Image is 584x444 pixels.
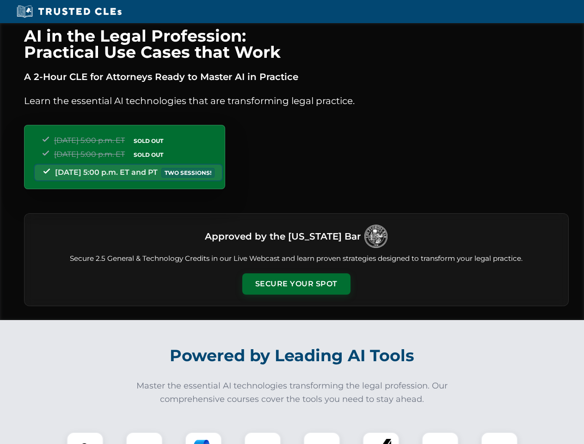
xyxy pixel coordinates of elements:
h1: AI in the Legal Profession: Practical Use Cases that Work [24,28,569,60]
button: Secure Your Spot [242,273,350,295]
h3: Approved by the [US_STATE] Bar [205,228,361,245]
img: Trusted CLEs [14,5,124,18]
p: A 2-Hour CLE for Attorneys Ready to Master AI in Practice [24,69,569,84]
span: SOLD OUT [130,136,166,146]
h2: Powered by Leading AI Tools [36,339,548,372]
p: Master the essential AI technologies transforming the legal profession. Our comprehensive courses... [130,379,454,406]
p: Learn the essential AI technologies that are transforming legal practice. [24,93,569,108]
span: SOLD OUT [130,150,166,160]
img: Logo [364,225,387,248]
span: [DATE] 5:00 p.m. ET [54,150,125,159]
p: Secure 2.5 General & Technology Credits in our Live Webcast and learn proven strategies designed ... [36,253,557,264]
span: [DATE] 5:00 p.m. ET [54,136,125,145]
